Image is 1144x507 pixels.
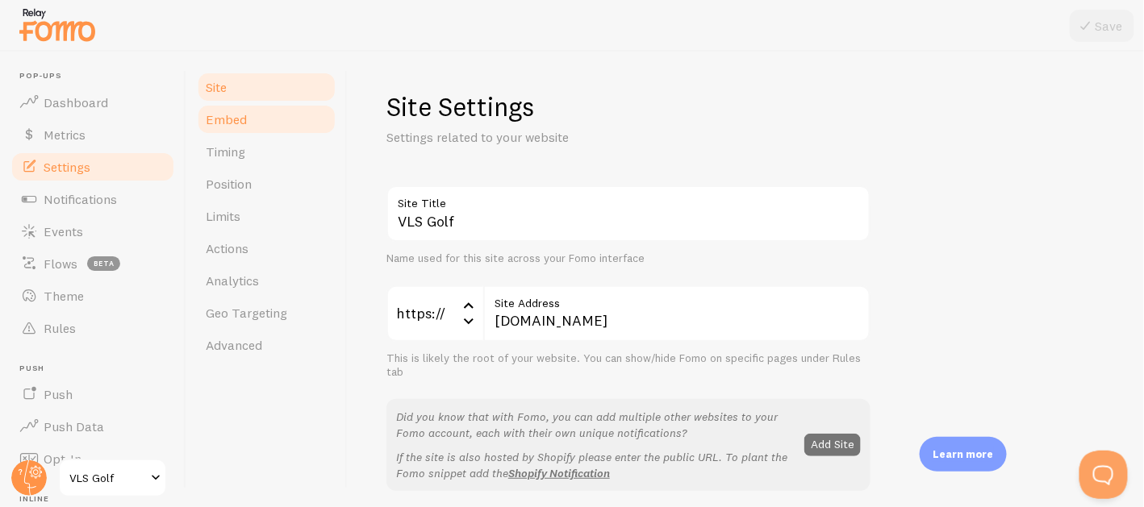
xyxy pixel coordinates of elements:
[396,449,795,481] p: If the site is also hosted by Shopify please enter the public URL. To plant the Fomo snippet add the
[196,103,337,135] a: Embed
[386,285,483,342] div: https://
[19,364,176,374] span: Push
[386,351,871,380] div: This is likely the root of your website. You can show/hide Fomo on specific pages under Rules tab
[10,86,176,118] a: Dashboard
[196,232,337,264] a: Actions
[206,176,252,192] span: Position
[196,71,337,103] a: Site
[10,312,176,344] a: Rules
[386,251,871,266] div: Name used for this site across your Fomo interface
[10,118,176,151] a: Metrics
[44,127,86,143] span: Metrics
[44,94,108,110] span: Dashboard
[206,111,247,127] span: Embed
[196,329,337,361] a: Advanced
[933,447,994,462] p: Learn more
[10,151,176,183] a: Settings
[804,434,861,456] button: Add Site
[386,185,871,213] label: Site Title
[386,128,774,147] p: Settings related to your website
[44,386,73,402] span: Push
[44,256,77,272] span: Flows
[58,459,167,497] a: VLS Golf
[19,71,176,81] span: Pop-ups
[396,409,795,441] p: Did you know that with Fomo, you can add multiple other websites to your Fomo account, each with ...
[44,159,90,175] span: Settings
[17,4,98,45] img: fomo-relay-logo-orange.svg
[196,297,337,329] a: Geo Targeting
[483,285,871,342] input: myhonestcompany.com
[196,168,337,200] a: Position
[19,494,176,505] span: Inline
[206,305,287,321] span: Geo Targeting
[69,468,146,488] span: VLS Golf
[10,183,176,215] a: Notifications
[206,208,240,224] span: Limits
[1079,451,1128,499] iframe: Help Scout Beacon - Open
[196,200,337,232] a: Limits
[44,451,81,467] span: Opt-In
[206,79,227,95] span: Site
[386,90,871,123] h1: Site Settings
[10,443,176,475] a: Opt-In
[44,191,117,207] span: Notifications
[44,418,104,434] span: Push Data
[44,223,83,239] span: Events
[483,285,871,313] label: Site Address
[10,378,176,410] a: Push
[508,466,610,480] a: Shopify Notification
[206,272,259,289] span: Analytics
[87,256,120,271] span: beta
[920,437,1007,472] div: Learn more
[44,288,84,304] span: Theme
[196,264,337,297] a: Analytics
[206,143,245,160] span: Timing
[206,337,262,353] span: Advanced
[10,280,176,312] a: Theme
[10,215,176,247] a: Events
[10,410,176,443] a: Push Data
[196,135,337,168] a: Timing
[206,240,248,256] span: Actions
[10,247,176,280] a: Flows beta
[44,320,76,336] span: Rules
